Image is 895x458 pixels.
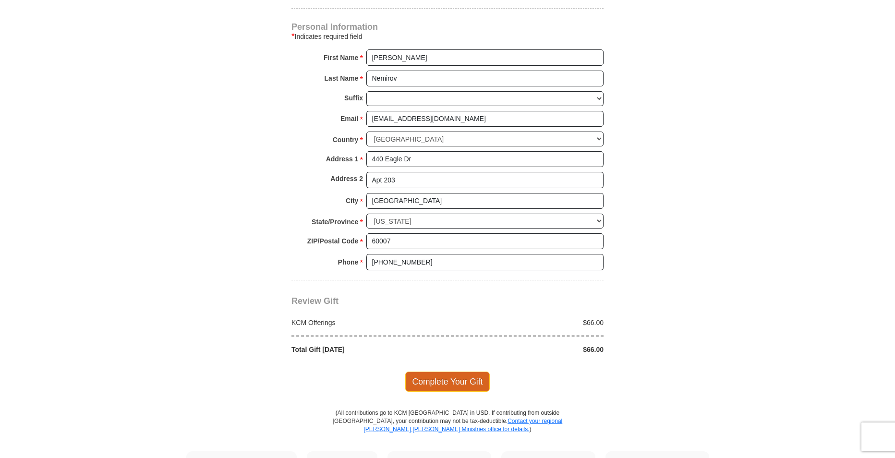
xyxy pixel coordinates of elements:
[287,345,448,354] div: Total Gift [DATE]
[325,72,359,85] strong: Last Name
[447,345,609,354] div: $66.00
[324,51,358,64] strong: First Name
[338,255,359,269] strong: Phone
[332,409,563,451] p: (All contributions go to KCM [GEOGRAPHIC_DATA] in USD. If contributing from outside [GEOGRAPHIC_D...
[291,31,604,42] div: Indicates required field
[291,23,604,31] h4: Personal Information
[287,318,448,327] div: KCM Offerings
[326,152,359,166] strong: Address 1
[344,91,363,105] strong: Suffix
[307,234,359,248] strong: ZIP/Postal Code
[346,194,358,207] strong: City
[340,112,358,125] strong: Email
[330,172,363,185] strong: Address 2
[312,215,358,229] strong: State/Province
[333,133,359,146] strong: Country
[291,296,339,306] span: Review Gift
[405,372,490,392] span: Complete Your Gift
[447,318,609,327] div: $66.00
